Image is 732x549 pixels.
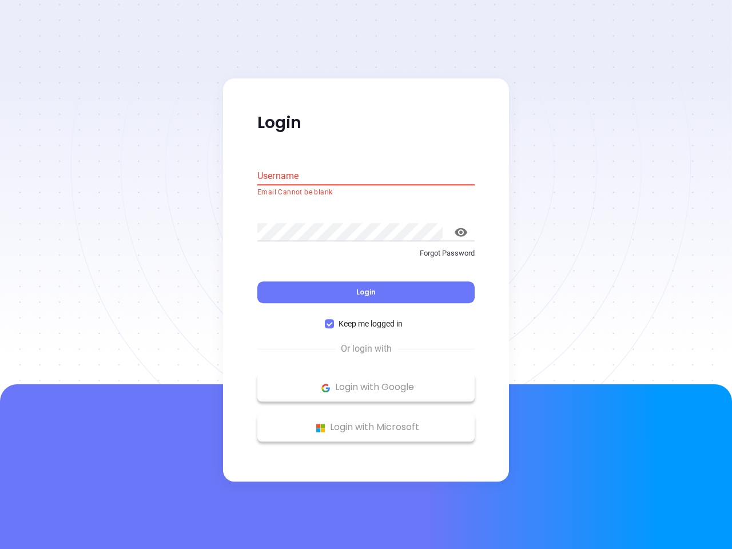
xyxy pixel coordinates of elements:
button: Microsoft Logo Login with Microsoft [257,413,475,442]
img: Google Logo [319,381,333,395]
p: Login with Microsoft [263,419,469,436]
a: Forgot Password [257,248,475,268]
span: Keep me logged in [334,318,407,331]
button: toggle password visibility [447,218,475,246]
span: Or login with [335,343,397,356]
button: Google Logo Login with Google [257,373,475,402]
span: Login [356,288,376,297]
p: Login with Google [263,379,469,396]
p: Forgot Password [257,248,475,259]
p: Email Cannot be blank [257,187,475,198]
button: Login [257,282,475,304]
img: Microsoft Logo [313,421,328,435]
p: Login [257,113,475,133]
